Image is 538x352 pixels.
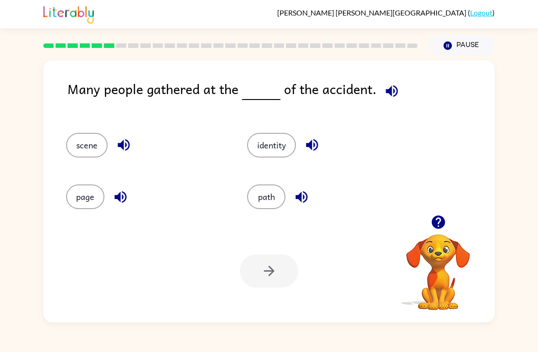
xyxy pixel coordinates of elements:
button: scene [66,133,108,158]
button: Pause [429,35,495,56]
img: Literably [43,4,94,24]
div: Many people gathered at the of the accident. [67,79,495,115]
button: path [247,184,285,209]
button: page [66,184,104,209]
button: identity [247,133,296,158]
a: Logout [470,8,492,17]
span: [PERSON_NAME] [PERSON_NAME][GEOGRAPHIC_DATA] [277,8,468,17]
video: Your browser must support playing .mp4 files to use Literably. Please try using another browser. [393,220,484,311]
div: ( ) [277,8,495,17]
